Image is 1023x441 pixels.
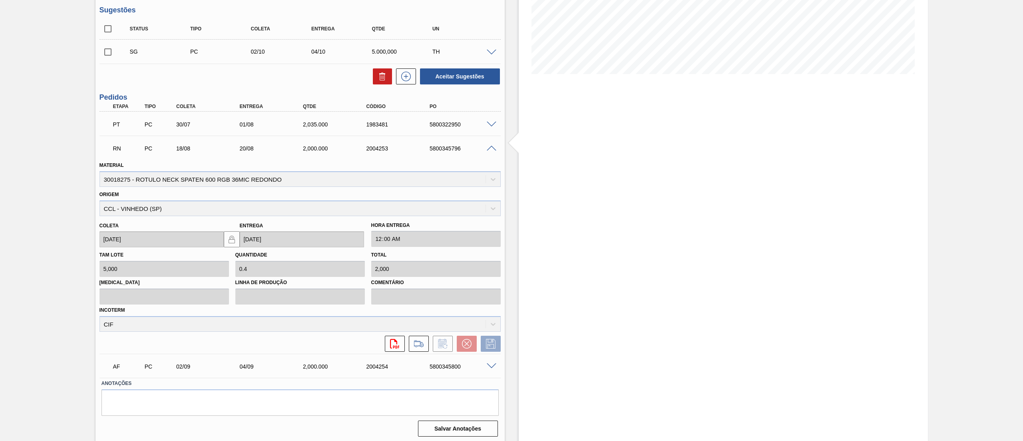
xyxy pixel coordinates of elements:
[370,48,439,55] div: 5.000,000
[477,336,501,352] div: Salvar Pedido
[100,231,224,247] input: dd/mm/yyyy
[100,192,119,197] label: Origem
[128,26,197,32] div: Status
[371,277,501,289] label: Comentário
[428,363,500,370] div: 5800345800
[371,220,501,231] label: Hora Entrega
[227,235,237,244] img: locked
[235,277,365,289] label: Linha de Produção
[237,363,310,370] div: 04/09/2025
[100,223,119,229] label: Coleta
[301,363,373,370] div: 2,000.000
[364,121,436,128] div: 1983481
[364,145,436,152] div: 2004253
[301,121,373,128] div: 2,035.000
[301,104,373,109] div: Qtde
[430,26,500,32] div: UN
[428,104,500,109] div: PO
[416,68,501,85] div: Aceitar Sugestões
[371,252,387,258] label: Total
[237,104,310,109] div: Entrega
[113,145,143,152] p: RN
[418,421,498,437] button: Salvar Anotações
[405,336,429,352] div: Ir para Composição de Carga
[453,336,477,352] div: Cancelar pedido
[111,116,145,133] div: Pedido em Trânsito
[224,231,240,247] button: locked
[102,378,499,389] label: Anotações
[174,145,247,152] div: 18/08/2025
[240,223,263,229] label: Entrega
[301,145,373,152] div: 2,000.000
[111,104,145,109] div: Etapa
[381,336,405,352] div: Abrir arquivo PDF
[428,145,500,152] div: 5800345796
[429,336,453,352] div: Informar alteração no pedido
[188,48,257,55] div: Pedido de Compra
[249,48,318,55] div: 02/10/2025
[113,363,143,370] p: AF
[430,48,500,55] div: TH
[100,162,124,168] label: Material
[392,68,416,84] div: Nova sugestão
[111,140,145,157] div: Em renegociação
[100,277,229,289] label: [MEDICAL_DATA]
[174,363,247,370] div: 02/09/2025
[237,145,310,152] div: 20/08/2025
[143,104,177,109] div: Tipo
[100,252,123,258] label: Tam lote
[128,48,197,55] div: Sugestão Criada
[100,6,501,14] h3: Sugestões
[249,26,318,32] div: Coleta
[100,93,501,102] h3: Pedidos
[364,104,436,109] div: Código
[420,68,500,84] button: Aceitar Sugestões
[174,121,247,128] div: 30/07/2025
[143,363,177,370] div: Pedido de Compra
[188,26,257,32] div: Tipo
[369,68,392,84] div: Excluir Sugestões
[235,252,267,258] label: Quantidade
[111,358,145,375] div: Aguardando Faturamento
[237,121,310,128] div: 01/08/2025
[428,121,500,128] div: 5800322950
[100,307,125,313] label: Incoterm
[370,26,439,32] div: Qtde
[364,363,436,370] div: 2004254
[143,121,177,128] div: Pedido de Compra
[174,104,247,109] div: Coleta
[240,231,364,247] input: dd/mm/yyyy
[143,145,177,152] div: Pedido de Compra
[309,48,378,55] div: 04/10/2025
[113,121,143,128] p: PT
[309,26,378,32] div: Entrega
